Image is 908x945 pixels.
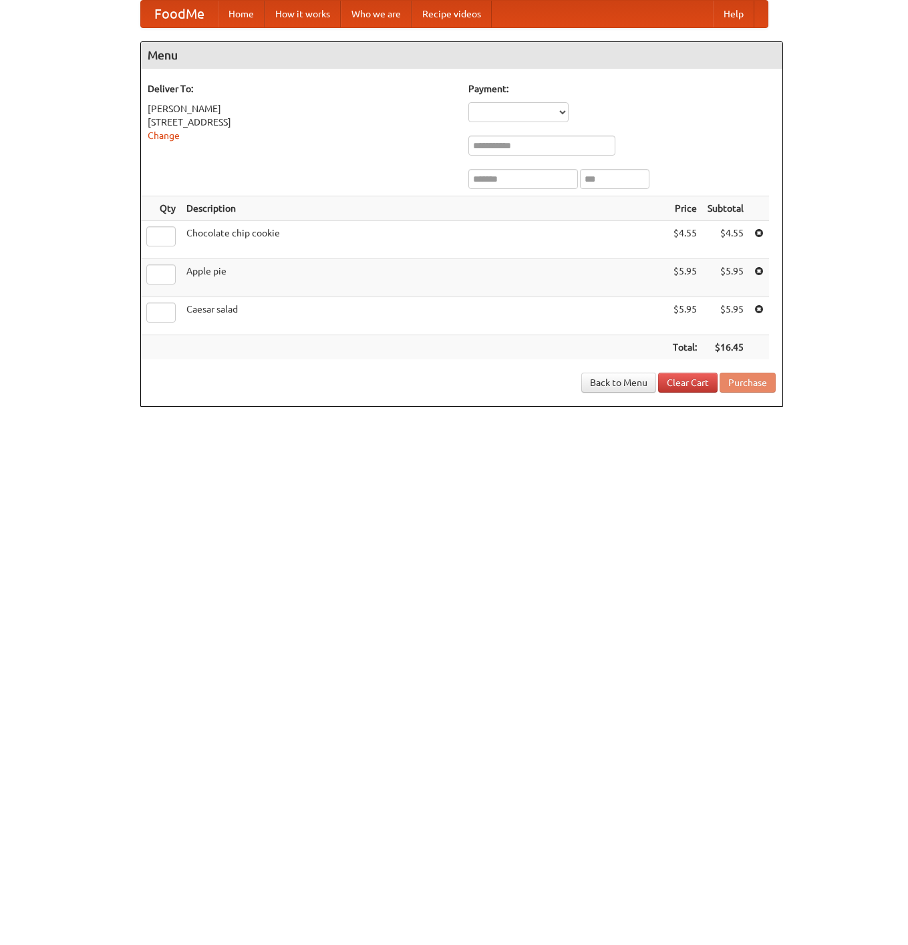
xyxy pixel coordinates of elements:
[702,335,749,360] th: $16.45
[218,1,265,27] a: Home
[702,259,749,297] td: $5.95
[667,259,702,297] td: $5.95
[720,373,776,393] button: Purchase
[148,130,180,141] a: Change
[265,1,341,27] a: How it works
[667,297,702,335] td: $5.95
[141,42,782,69] h4: Menu
[412,1,492,27] a: Recipe videos
[181,297,667,335] td: Caesar salad
[702,196,749,221] th: Subtotal
[148,102,455,116] div: [PERSON_NAME]
[141,1,218,27] a: FoodMe
[148,82,455,96] h5: Deliver To:
[713,1,754,27] a: Help
[667,196,702,221] th: Price
[658,373,718,393] a: Clear Cart
[181,196,667,221] th: Description
[341,1,412,27] a: Who we are
[702,297,749,335] td: $5.95
[141,196,181,221] th: Qty
[181,259,667,297] td: Apple pie
[181,221,667,259] td: Chocolate chip cookie
[667,335,702,360] th: Total:
[148,116,455,129] div: [STREET_ADDRESS]
[667,221,702,259] td: $4.55
[702,221,749,259] td: $4.55
[468,82,776,96] h5: Payment:
[581,373,656,393] a: Back to Menu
